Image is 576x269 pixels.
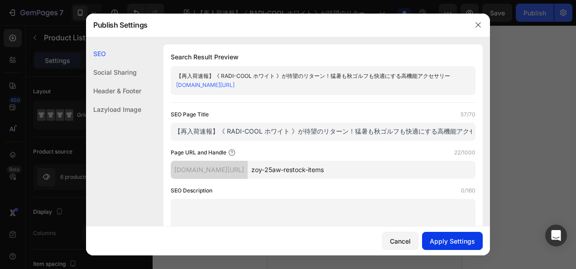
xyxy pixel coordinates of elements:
[461,186,475,195] label: 0/160
[248,161,475,179] input: Handle
[176,82,235,88] a: [DOMAIN_NAME][URL]
[171,123,475,141] input: Title
[171,148,226,157] label: Page URL and Handle
[171,161,248,179] div: [DOMAIN_NAME][URL]
[171,52,475,62] h1: Search Result Preview
[390,236,411,246] div: Cancel
[86,13,466,37] div: Publish Settings
[171,110,209,119] label: SEO Page Title
[86,100,141,119] div: Lazyload Image
[461,110,475,119] label: 57/70
[430,236,475,246] div: Apply Settings
[58,5,129,14] span: iPhone 15 Pro Max ( 430 px)
[545,225,567,246] div: Open Intercom Messenger
[422,232,483,250] button: Apply Settings
[382,232,418,250] button: Cancel
[171,186,212,195] label: SEO Description
[86,63,141,82] div: Social Sharing
[176,72,455,81] div: 【再入荷速報】《 RADI-COOL ホワイト 》が待望のリターン！猛暑も秋ゴルフも快適にする高機能アクセサリー
[454,148,475,157] label: 22/1000
[86,82,141,100] div: Header & Footer
[86,44,141,63] div: SEO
